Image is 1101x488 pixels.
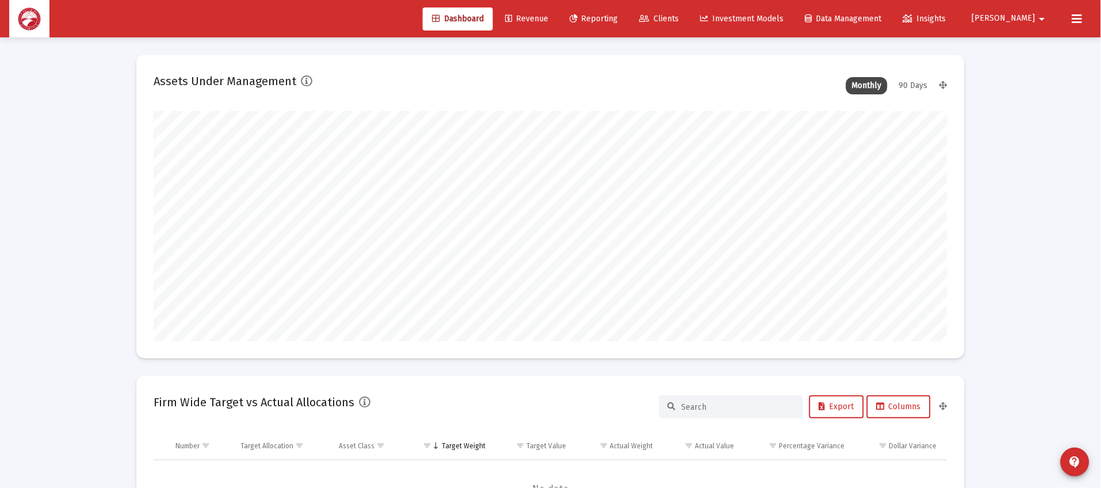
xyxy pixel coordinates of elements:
[809,395,864,418] button: Export
[376,441,385,450] span: Show filter options for column 'Asset Class'
[867,395,931,418] button: Columns
[154,393,354,411] h2: Firm Wide Target vs Actual Allocations
[893,77,934,94] div: 90 Days
[569,14,618,24] span: Reporting
[889,441,937,451] div: Dollar Variance
[894,7,955,30] a: Insights
[442,441,485,451] div: Target Weight
[796,7,891,30] a: Data Management
[877,402,921,411] span: Columns
[769,441,778,450] span: Show filter options for column 'Percentage Variance'
[742,432,852,460] td: Column Percentage Variance
[18,7,41,30] img: Dashboard
[661,432,742,460] td: Column Actual Value
[1035,7,1049,30] mat-icon: arrow_drop_down
[560,7,628,30] a: Reporting
[779,441,845,451] div: Percentage Variance
[175,441,200,451] div: Number
[423,7,493,30] a: Dashboard
[599,441,608,450] span: Show filter options for column 'Actual Weight'
[630,7,689,30] a: Clients
[517,441,525,450] span: Show filter options for column 'Target Value'
[958,7,1063,30] button: [PERSON_NAME]
[691,7,793,30] a: Investment Models
[682,402,794,412] input: Search
[610,441,653,451] div: Actual Weight
[685,441,693,450] span: Show filter options for column 'Actual Value'
[640,14,679,24] span: Clients
[154,72,296,90] h2: Assets Under Management
[903,14,946,24] span: Insights
[241,441,294,451] div: Target Allocation
[819,402,854,411] span: Export
[167,432,233,460] td: Column Number
[805,14,882,24] span: Data Management
[505,14,548,24] span: Revenue
[853,432,947,460] td: Column Dollar Variance
[527,441,567,451] div: Target Value
[846,77,888,94] div: Monthly
[879,441,888,450] span: Show filter options for column 'Dollar Variance'
[233,432,331,460] td: Column Target Allocation
[494,432,575,460] td: Column Target Value
[701,14,784,24] span: Investment Models
[201,441,210,450] span: Show filter options for column 'Number'
[972,14,1035,24] span: [PERSON_NAME]
[331,432,407,460] td: Column Asset Class
[695,441,734,451] div: Actual Value
[423,441,431,450] span: Show filter options for column 'Target Weight'
[575,432,661,460] td: Column Actual Weight
[296,441,304,450] span: Show filter options for column 'Target Allocation'
[339,441,374,451] div: Asset Class
[496,7,557,30] a: Revenue
[432,14,484,24] span: Dashboard
[407,432,494,460] td: Column Target Weight
[1068,455,1082,469] mat-icon: contact_support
